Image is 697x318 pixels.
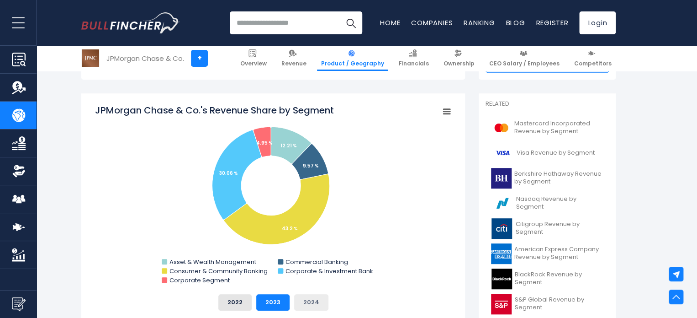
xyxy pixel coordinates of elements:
img: C logo [491,218,512,239]
img: AXP logo [491,243,512,264]
span: BlackRock Revenue by Segment [515,271,603,286]
a: Home [380,18,400,27]
span: CEO Salary / Employees [489,60,560,67]
img: JPM logo [82,49,99,67]
span: American Express Company Revenue by Segment [514,246,603,261]
text: Asset & Wealth Management [169,258,256,266]
a: Login [579,11,616,34]
p: Related [486,100,609,108]
a: Register [536,18,568,27]
tspan: 9.57 % [303,162,319,169]
a: Citigroup Revenue by Segment [486,216,609,241]
a: S&P Global Revenue by Segment [486,291,609,317]
a: Competitors [570,46,616,71]
a: American Express Company Revenue by Segment [486,241,609,266]
button: 2023 [256,294,290,311]
span: Financials [399,60,429,67]
span: Product / Geography [321,60,384,67]
a: Product / Geography [317,46,388,71]
span: Visa Revenue by Segment [517,149,595,157]
a: Berkshire Hathaway Revenue by Segment [486,166,609,191]
span: Overview [240,60,267,67]
img: MA logo [491,118,512,138]
a: Revenue [277,46,311,71]
text: Commercial Banking [285,258,348,266]
a: Overview [236,46,271,71]
a: Financials [395,46,433,71]
text: Corporate & Investment Bank [285,267,373,275]
tspan: 4.95 % [256,140,273,146]
img: Ownership [12,164,26,178]
img: BLK logo [491,269,512,289]
button: 2024 [294,294,328,311]
tspan: JPMorgan Chase & Co.'s Revenue Share by Segment [95,104,334,117]
a: Visa Revenue by Segment [486,140,609,166]
text: Corporate Segment [169,276,230,285]
img: BRK-B logo [491,168,512,189]
text: Consumer & Community Banking [169,267,268,275]
span: Revenue [281,60,306,67]
button: Search [339,11,362,34]
img: NDAQ logo [491,193,513,214]
a: Ranking [464,18,495,27]
span: Berkshire Hathaway Revenue by Segment [514,170,603,186]
span: S&P Global Revenue by Segment [514,296,603,312]
img: SPGI logo [491,294,512,314]
a: + [191,50,208,67]
span: Citigroup Revenue by Segment [515,221,603,236]
a: CEO Salary / Employees [485,46,564,71]
tspan: 43.2 % [282,225,298,232]
span: Ownership [444,60,475,67]
a: BlackRock Revenue by Segment [486,266,609,291]
a: Mastercard Incorporated Revenue by Segment [486,115,609,140]
span: Competitors [574,60,612,67]
a: Blog [506,18,525,27]
img: Bullfincher logo [81,12,180,33]
span: Nasdaq Revenue by Segment [516,195,603,211]
a: Go to homepage [81,12,180,33]
svg: JPMorgan Chase & Co.'s Revenue Share by Segment [95,104,451,287]
span: Mastercard Incorporated Revenue by Segment [514,120,603,135]
a: Ownership [439,46,479,71]
tspan: 30.06 % [219,170,238,177]
img: V logo [491,143,514,163]
a: Companies [411,18,453,27]
tspan: 12.21 % [280,142,297,149]
div: JPMorgan Chase & Co. [106,53,184,64]
button: 2022 [218,294,252,311]
a: Nasdaq Revenue by Segment [486,191,609,216]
